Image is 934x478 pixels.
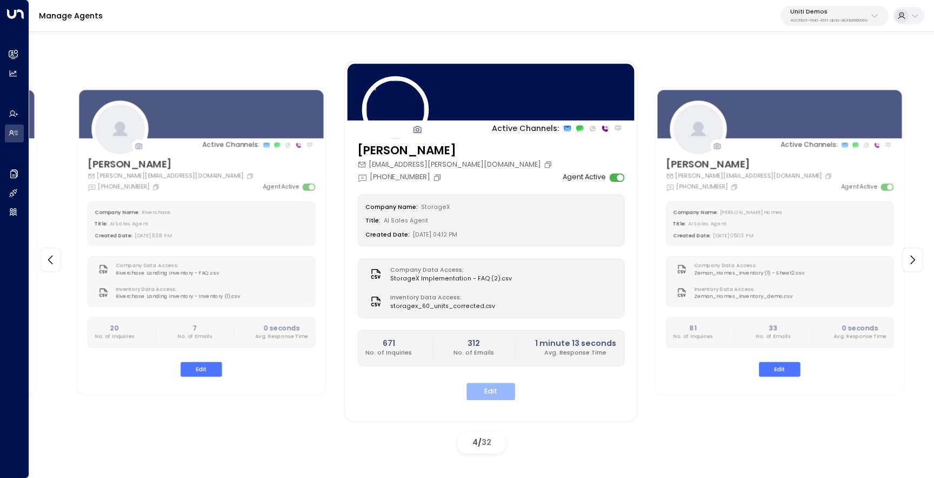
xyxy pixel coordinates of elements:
[202,141,259,150] p: Active Channels:
[263,183,299,192] label: Agent Active
[666,172,834,181] div: [PERSON_NAME][EMAIL_ADDRESS][DOMAIN_NAME]
[666,183,739,192] div: [PHONE_NUMBER]
[841,183,878,192] label: Agent Active
[563,173,606,183] label: Agent Active
[366,204,418,212] label: Company Name:
[756,333,790,341] p: No. of Emails
[88,183,161,192] div: [PHONE_NUMBER]
[694,286,789,293] label: Inventory Data Access:
[780,6,889,26] button: Uniti Demos4c025b01-9fa0-46ff-ab3a-a620b886896e
[357,160,555,171] div: [EMAIL_ADDRESS][PERSON_NAME][DOMAIN_NAME]
[790,9,868,15] p: Uniti Demos
[142,209,171,216] span: Riverchase
[492,123,559,135] p: Active Channels:
[472,437,478,448] span: 4
[730,184,739,191] button: Copy
[255,333,308,341] p: Avg. Response Time
[390,293,491,302] label: Inventory Data Access:
[390,266,507,274] label: Company Data Access:
[673,323,712,333] h2: 81
[759,362,800,377] button: Edit
[689,221,726,228] span: AI Sales Agent
[366,217,381,225] label: Title:
[366,349,412,358] p: No. of Inquiries
[116,263,215,270] label: Company Data Access:
[95,232,132,239] label: Created Date:
[39,10,103,21] a: Manage Agents
[110,221,148,228] span: AI Sales Agent
[421,204,450,212] span: StorageX
[833,333,886,341] p: Avg. Response Time
[88,157,256,172] h3: [PERSON_NAME]
[390,302,496,311] span: storagex_60_units_corrected.csv
[390,275,512,284] span: StorageX Implementation - FAQ (2).csv
[413,231,458,239] span: [DATE] 04:12 PM
[453,349,494,358] p: No. of Emails
[135,232,172,239] span: [DATE] 11:38 PM
[756,323,790,333] h2: 33
[357,173,444,183] div: [PHONE_NUMBER]
[824,173,833,180] button: Copy
[694,263,800,270] label: Company Data Access:
[384,217,428,225] span: AI Sales Agent
[88,172,256,181] div: [PERSON_NAME][EMAIL_ADDRESS][DOMAIN_NAME]
[457,432,506,454] div: /
[246,173,256,180] button: Copy
[95,221,108,228] label: Title:
[535,338,616,350] h2: 1 minute 13 seconds
[666,157,834,172] h3: [PERSON_NAME]
[152,184,161,191] button: Copy
[535,349,616,358] p: Avg. Response Time
[362,77,429,144] img: 110_headshot.jpg
[116,270,219,278] span: Riverchase Landing Inventory - FAQ.csv
[181,362,222,377] button: Edit
[694,270,805,278] span: Zeman_Homes_Inventory (1) - Sheet2.csv
[713,232,753,239] span: [DATE] 05:03 PM
[780,141,837,150] p: Active Channels:
[366,338,412,350] h2: 671
[790,18,868,23] p: 4c025b01-9fa0-46ff-ab3a-a620b886896e
[95,209,139,216] label: Company Name:
[95,323,134,333] h2: 20
[433,173,444,182] button: Copy
[453,338,494,350] h2: 312
[366,231,410,239] label: Created Date:
[255,323,308,333] h2: 0 seconds
[482,437,491,448] span: 32
[833,323,886,333] h2: 0 seconds
[116,286,236,293] label: Inventory Data Access:
[177,323,212,333] h2: 7
[177,333,212,341] p: No. of Emails
[673,333,712,341] p: No. of Inquiries
[466,383,515,400] button: Edit
[116,293,240,300] span: Riverchase Landing Inventory - Inventory (1).csv
[95,333,134,341] p: No. of Inquiries
[673,209,717,216] label: Company Name:
[694,293,793,300] span: Zeman_Homes_Inventory_demo.csv
[673,232,711,239] label: Created Date:
[720,209,783,216] span: [PERSON_NAME] Homes
[543,161,554,169] button: Copy
[357,142,555,160] h3: [PERSON_NAME]
[673,221,686,228] label: Title:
